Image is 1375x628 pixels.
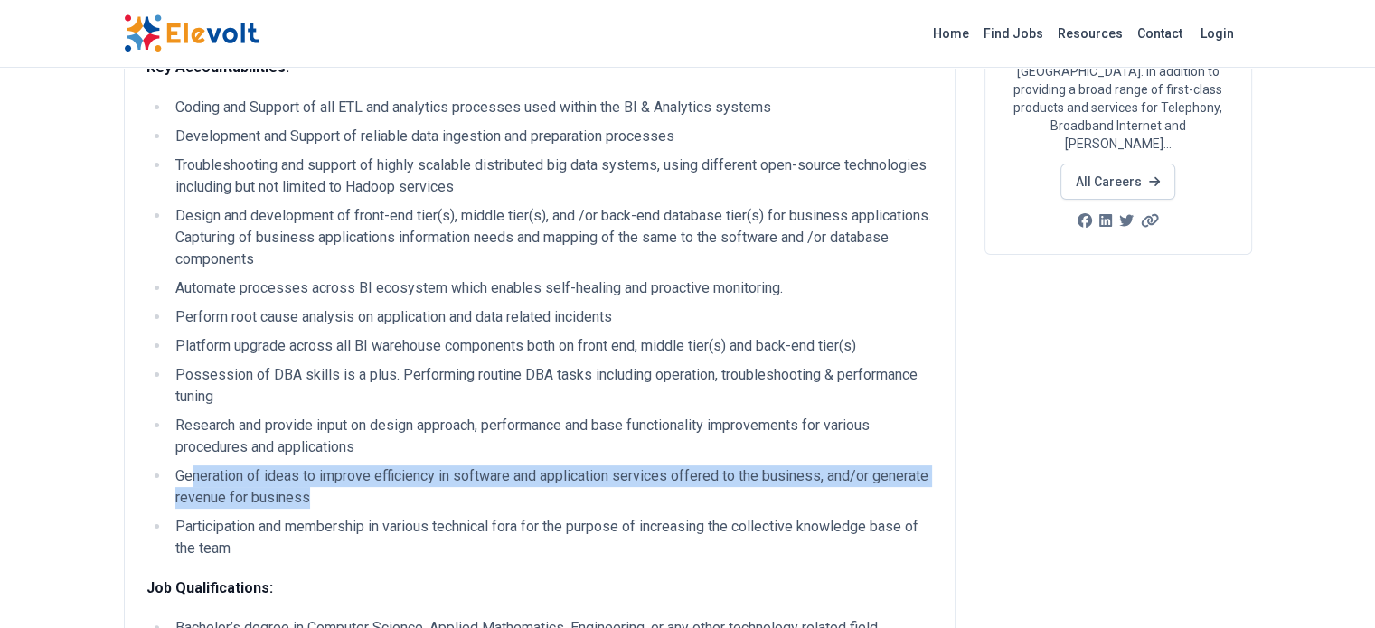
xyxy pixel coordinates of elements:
[170,516,933,559] li: Participation and membership in various technical fora for the purpose of increasing the collecti...
[1060,164,1175,200] a: All Careers
[124,14,259,52] img: Elevolt
[976,19,1050,48] a: Find Jobs
[170,97,933,118] li: Coding and Support of all ETL and analytics processes used within the BI & Analytics systems
[170,126,933,147] li: Development and Support of reliable data ingestion and preparation processes
[984,277,1310,530] iframe: Advertisement
[170,415,933,458] li: Research and provide input on design approach, performance and base functionality improvements fo...
[1050,19,1130,48] a: Resources
[1007,26,1229,153] p: Safaricom is the leading provider of converged communication solutions in [GEOGRAPHIC_DATA]. In a...
[170,306,933,328] li: Perform root cause analysis on application and data related incidents
[1190,15,1245,52] a: Login
[170,155,933,198] li: Troubleshooting and support of highly scalable distributed big data systems, using different open...
[170,277,933,299] li: Automate processes across BI ecosystem which enables self-healing and proactive monitoring.
[170,465,933,509] li: Generation of ideas to improve efficiency in software and application services offered to the bus...
[1285,541,1375,628] iframe: Chat Widget
[1130,19,1190,48] a: Contact
[926,19,976,48] a: Home
[170,335,933,357] li: Platform upgrade across all BI warehouse components both on front end, middle tier(s) and back-en...
[170,364,933,408] li: Possession of DBA skills is a plus. Performing routine DBA tasks including operation, troubleshoo...
[146,579,273,596] strong: Job Qualifications:
[170,205,933,270] li: Design and development of front-end tier(s), middle tier(s), and /or back-end database tier(s) fo...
